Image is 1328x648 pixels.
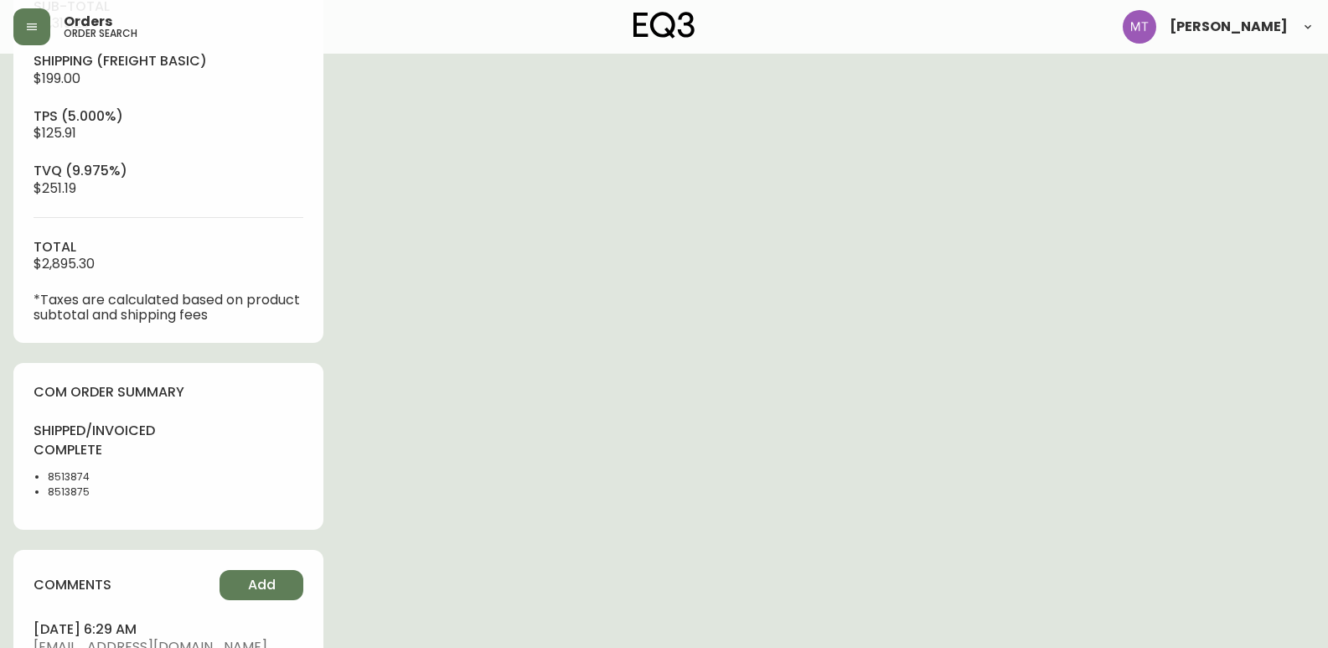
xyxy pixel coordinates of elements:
h4: tps (5.000%) [34,107,303,126]
img: logo [633,12,695,39]
span: $199.00 [34,69,80,88]
h4: tvq (9.975%) [34,162,303,180]
h4: total [34,238,303,257]
h4: com order summary [34,383,303,402]
h5: order search [64,29,137,39]
h4: Shipping ( Freight Basic ) [34,52,303,70]
span: $125.91 [34,123,76,143]
h4: shipped/invoiced complete [34,422,158,459]
img: 397d82b7ede99da91c28605cdd79fceb [1123,10,1156,44]
h4: [DATE] 6:29 am [34,620,303,639]
p: *Taxes are calculated based on product subtotal and shipping fees [34,293,303,323]
h4: comments [34,576,111,594]
span: $2,895.30 [34,254,95,273]
span: Orders [64,15,112,29]
span: $251.19 [34,179,76,198]
li: 8513875 [48,485,158,500]
button: Add [220,570,303,600]
span: [PERSON_NAME] [1170,20,1288,34]
li: 8513874 [48,469,158,485]
span: Add [248,576,276,594]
